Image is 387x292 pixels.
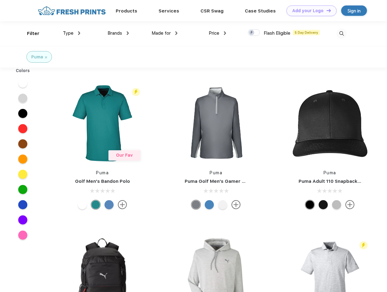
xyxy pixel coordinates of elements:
[341,5,367,16] a: Sign in
[359,241,368,249] img: flash_active_toggle.svg
[231,200,241,209] img: more.svg
[45,56,47,58] img: filter_cancel.svg
[289,83,370,164] img: func=resize&h=266
[159,8,179,14] a: Services
[293,30,320,35] span: 5 Day Delivery
[218,200,227,209] div: Bright White
[96,170,109,175] a: Puma
[176,83,256,164] img: func=resize&h=266
[78,200,87,209] div: Bright White
[11,68,35,74] div: Colors
[185,179,281,184] a: Puma Golf Men's Gamer Golf Quarter-Zip
[62,83,143,164] img: func=resize&h=266
[91,200,100,209] div: Green Lagoon
[324,170,336,175] a: Puma
[108,30,122,36] span: Brands
[132,88,140,96] img: flash_active_toggle.svg
[327,9,331,12] img: DT
[319,200,328,209] div: Pma Blk with Pma Blk
[292,8,324,13] div: Add your Logo
[345,200,354,209] img: more.svg
[348,7,361,14] div: Sign in
[205,200,214,209] div: Bright Cobalt
[127,31,129,35] img: dropdown.png
[63,30,74,36] span: Type
[27,30,39,37] div: Filter
[175,31,177,35] img: dropdown.png
[78,31,80,35] img: dropdown.png
[305,200,314,209] div: Pma Blk Pma Blk
[31,54,43,60] div: Puma
[200,8,224,14] a: CSR Swag
[210,170,222,175] a: Puma
[118,200,127,209] img: more.svg
[75,179,130,184] a: Golf Men's Bandon Polo
[36,5,108,16] img: fo%20logo%202.webp
[116,8,137,14] a: Products
[337,29,347,39] img: desktop_search.svg
[191,200,200,209] div: Quiet Shade
[332,200,341,209] div: Quarry with Brt Whit
[264,30,290,36] span: Flash Eligible
[104,200,114,209] div: Lake Blue
[224,31,226,35] img: dropdown.png
[209,30,219,36] span: Price
[152,30,171,36] span: Made for
[116,153,133,158] span: Our Fav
